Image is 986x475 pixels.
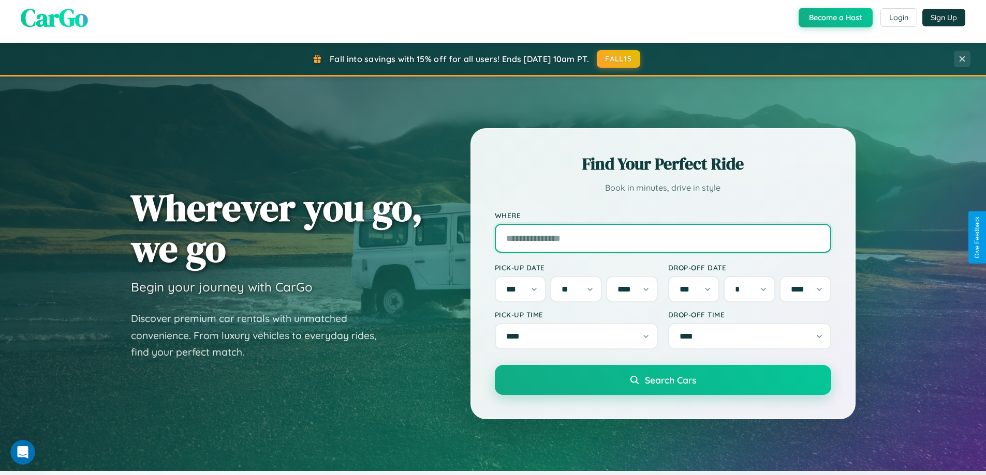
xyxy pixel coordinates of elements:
label: Where [495,211,831,220]
button: Sign Up [922,9,965,26]
button: Become a Host [799,8,873,27]
p: Book in minutes, drive in style [495,180,831,195]
button: FALL15 [597,50,640,68]
span: Fall into savings with 15% off for all users! Ends [DATE] 10am PT. [330,54,589,64]
label: Drop-off Time [668,310,831,319]
div: Give Feedback [974,217,981,258]
button: Login [880,8,917,27]
h3: Begin your journey with CarGo [131,279,313,295]
button: Search Cars [495,365,831,395]
span: CarGo [21,1,88,35]
label: Pick-up Date [495,263,658,272]
label: Pick-up Time [495,310,658,319]
iframe: Intercom live chat [10,440,35,465]
label: Drop-off Date [668,263,831,272]
h2: Find Your Perfect Ride [495,152,831,175]
p: Discover premium car rentals with unmatched convenience. From luxury vehicles to everyday rides, ... [131,310,390,361]
span: Search Cars [645,374,696,386]
h1: Wherever you go, we go [131,187,423,269]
